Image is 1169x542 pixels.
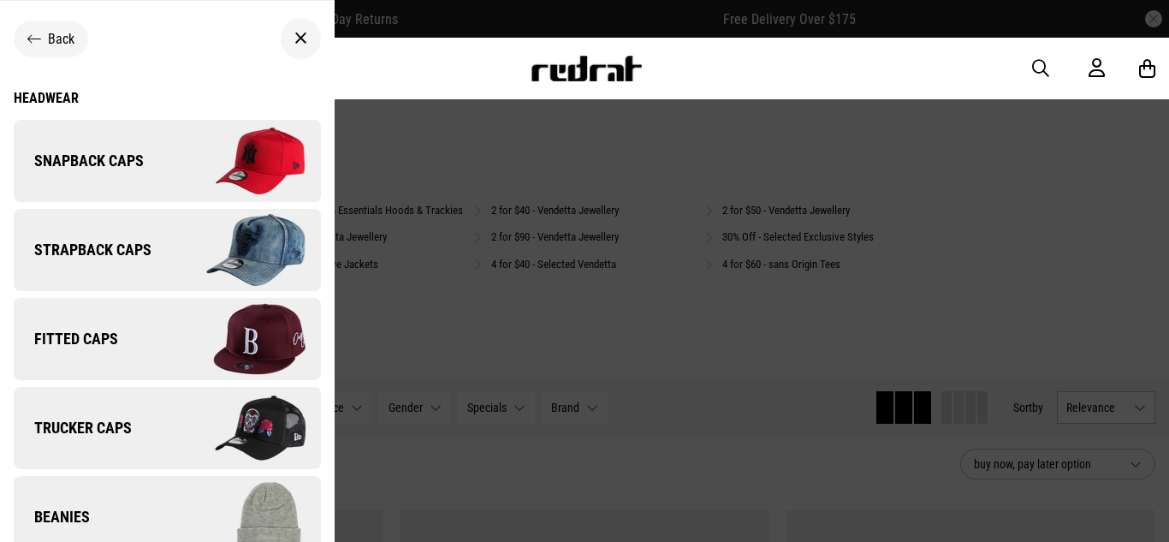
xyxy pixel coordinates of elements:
[14,240,151,260] span: Strapback Caps
[167,118,320,204] img: Company
[14,507,90,527] span: Beanies
[14,90,321,106] a: Headwear
[48,31,74,47] span: Back
[14,329,118,349] span: Fitted Caps
[14,209,321,291] a: Strapback Caps Company
[14,387,321,469] a: Trucker Caps Company
[530,56,643,81] img: Redrat logo
[14,418,132,438] span: Trucker Caps
[14,151,144,171] span: Snapback Caps
[167,207,320,293] img: Company
[167,296,320,382] img: Company
[14,298,321,380] a: Fitted Caps Company
[167,385,320,471] img: Company
[14,120,321,202] a: Snapback Caps Company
